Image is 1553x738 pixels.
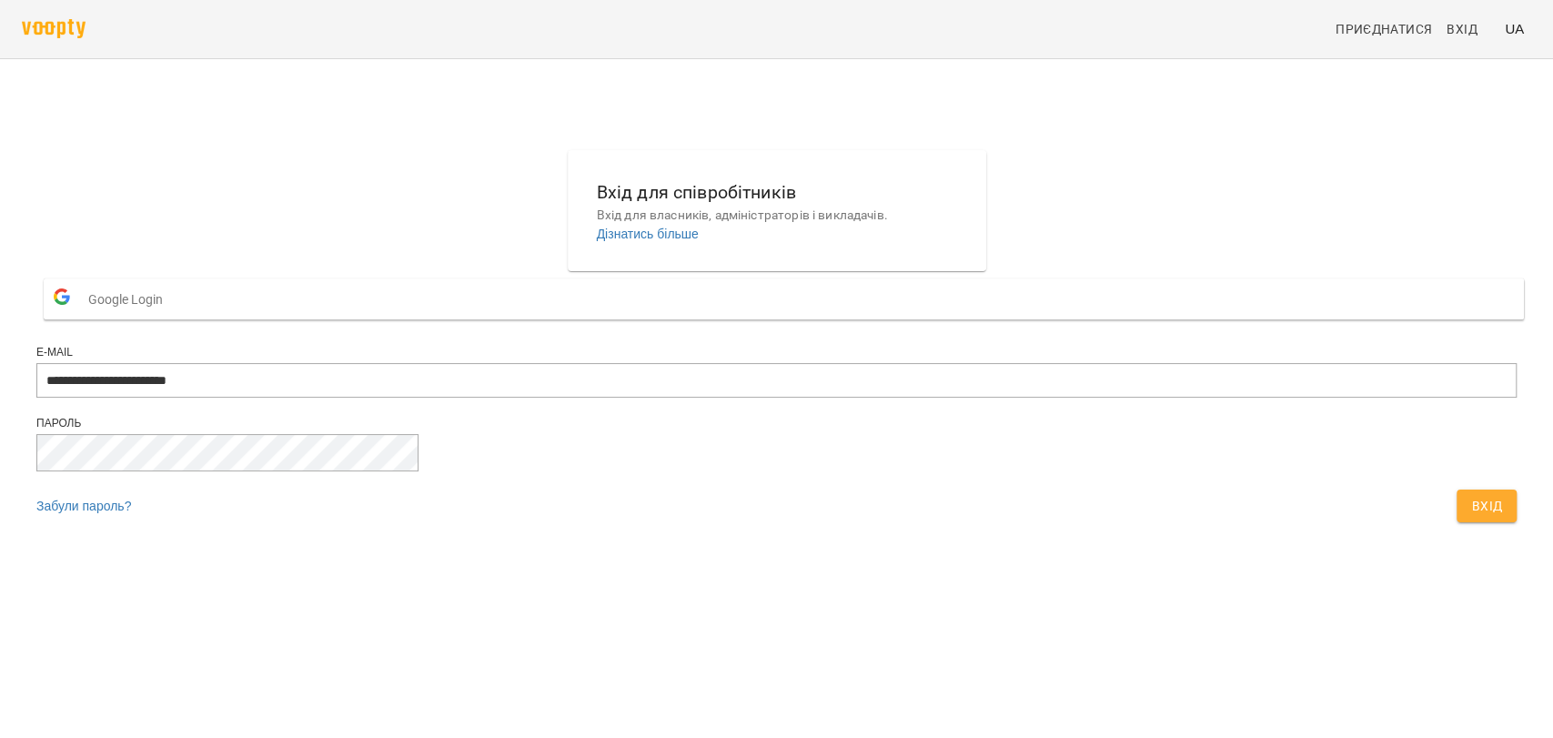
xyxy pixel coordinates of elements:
span: UA [1505,19,1524,38]
button: UA [1498,12,1531,45]
a: Забули пароль? [36,499,131,513]
a: Приєднатися [1328,13,1439,45]
span: Приєднатися [1336,18,1432,40]
button: Google Login [44,278,1524,319]
a: Дізнатись більше [597,227,699,241]
button: Вхід [1457,490,1517,522]
a: Вхід [1439,13,1498,45]
img: voopty.png [22,19,86,38]
p: Вхід для власників, адміністраторів і викладачів. [597,207,957,225]
span: Google Login [88,281,172,318]
div: Пароль [36,416,1517,431]
h6: Вхід для співробітників [597,178,957,207]
span: Вхід [1447,18,1477,40]
div: E-mail [36,345,1517,360]
span: Вхід [1471,495,1502,517]
button: Вхід для співробітниківВхід для власників, адміністраторів і викладачів.Дізнатись більше [582,164,972,258]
